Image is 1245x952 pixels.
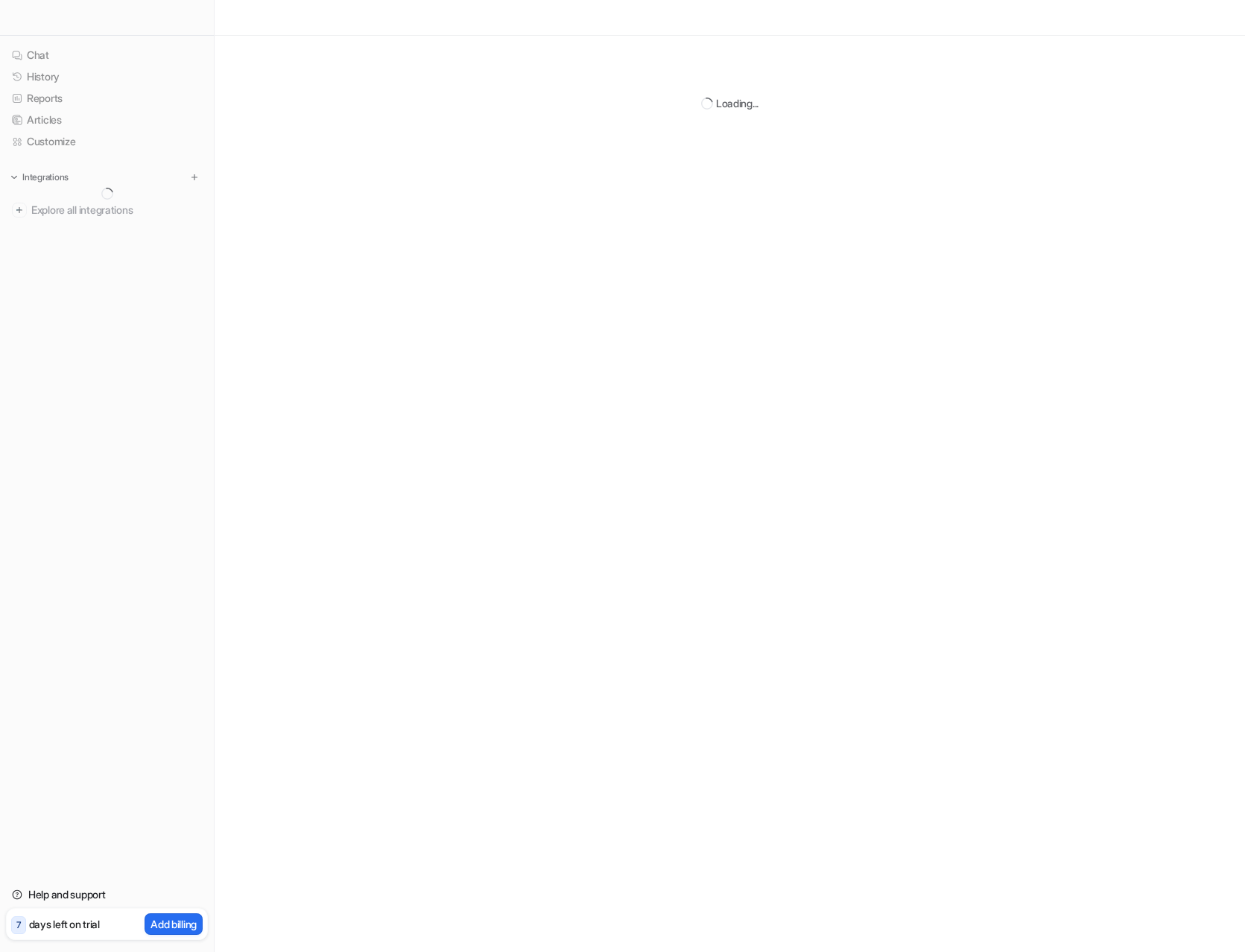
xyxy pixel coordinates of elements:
[29,916,100,932] p: days left on trial
[6,131,208,152] a: Customize
[9,172,19,183] img: expand menu
[6,110,208,130] a: Articles
[6,88,208,109] a: Reports
[6,45,208,66] a: Chat
[189,172,200,183] img: menu_add.svg
[151,916,197,932] p: Add billing
[716,95,758,111] div: Loading...
[6,170,73,185] button: Integrations
[145,913,203,935] button: Add billing
[6,884,208,905] a: Help and support
[12,203,27,218] img: explore all integrations
[6,200,208,220] a: Explore all integrations
[22,171,69,183] p: Integrations
[31,198,202,222] span: Explore all integrations
[6,66,208,87] a: History
[16,918,21,932] p: 7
